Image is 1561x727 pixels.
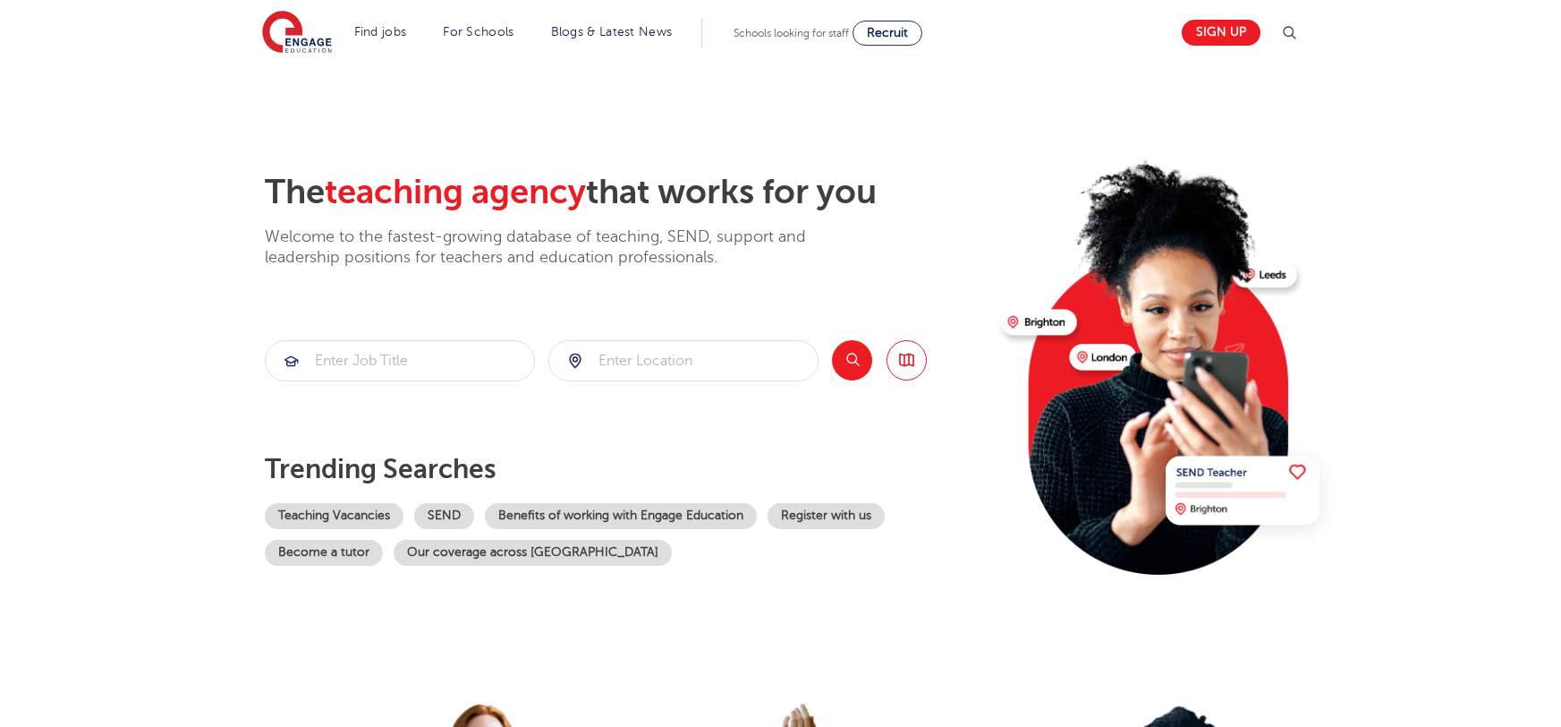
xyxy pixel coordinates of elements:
[265,540,383,566] a: Become a tutor
[265,172,987,213] h2: The that works for you
[354,25,407,38] a: Find jobs
[325,173,586,211] span: teaching agency
[551,25,673,38] a: Blogs & Latest News
[443,25,513,38] a: For Schools
[265,227,855,269] p: Welcome to the fastest-growing database of teaching, SEND, support and leadership positions for t...
[768,503,885,529] a: Register with us
[1182,20,1260,46] a: Sign up
[414,503,474,529] a: SEND
[266,341,534,381] input: Submit
[262,11,332,56] img: Engage Education
[548,340,819,381] div: Submit
[394,540,672,566] a: Our coverage across [GEOGRAPHIC_DATA]
[867,26,908,39] span: Recruit
[832,340,872,381] button: Search
[485,503,757,529] a: Benefits of working with Engage Education
[549,341,818,381] input: Submit
[734,27,849,39] span: Schools looking for staff
[853,21,922,46] a: Recruit
[265,453,987,485] p: Trending searches
[265,340,535,381] div: Submit
[265,503,403,529] a: Teaching Vacancies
